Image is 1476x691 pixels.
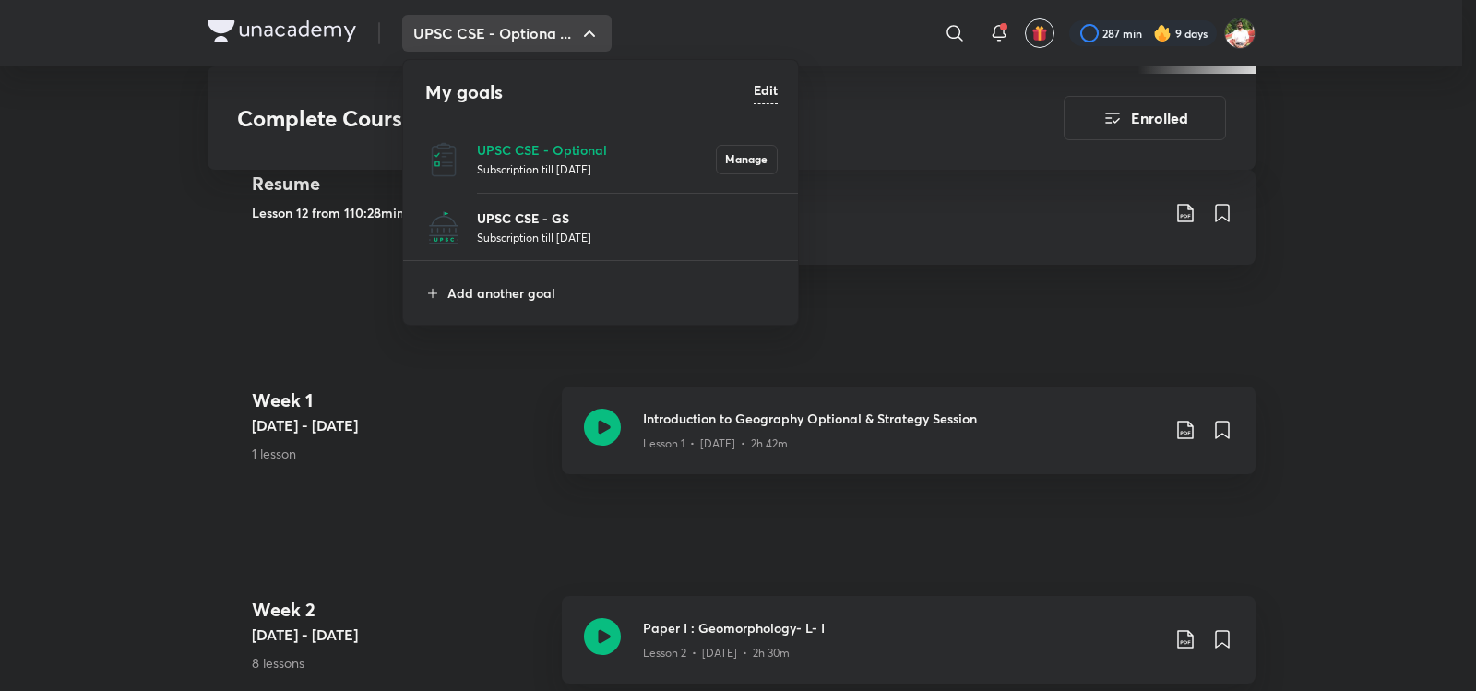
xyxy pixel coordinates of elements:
[754,80,778,100] h6: Edit
[447,283,778,303] p: Add another goal
[716,145,778,174] button: Manage
[477,140,716,160] p: UPSC CSE - Optional
[477,208,778,228] p: UPSC CSE - GS
[477,228,778,246] p: Subscription till [DATE]
[425,209,462,246] img: UPSC CSE - GS
[425,141,462,178] img: UPSC CSE - Optional
[425,78,754,106] h4: My goals
[477,160,716,178] p: Subscription till [DATE]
